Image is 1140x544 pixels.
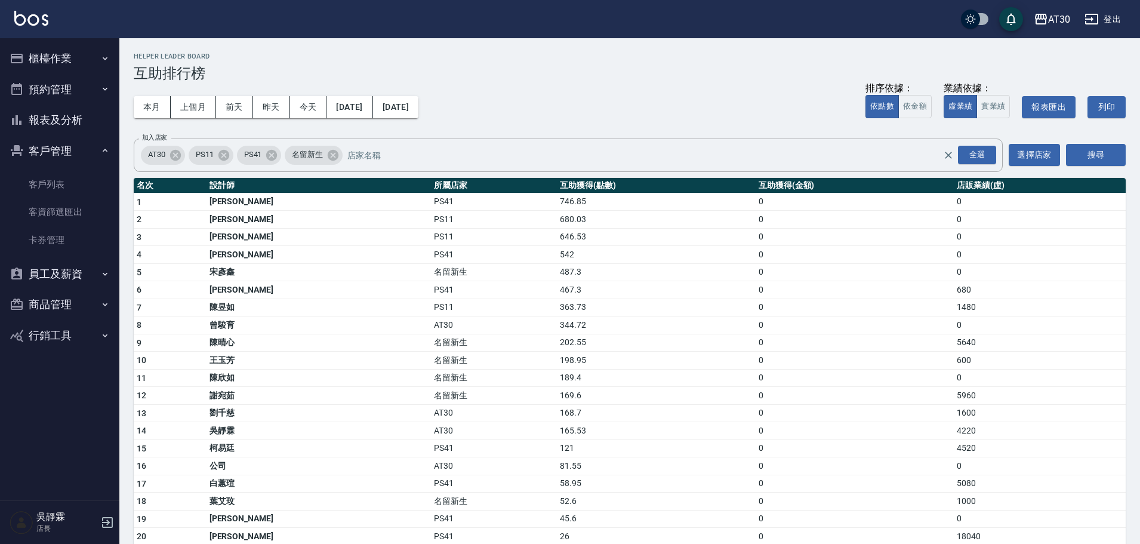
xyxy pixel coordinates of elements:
[954,193,1126,211] td: 0
[756,193,954,211] td: 0
[207,439,432,457] td: 柯易廷
[207,178,432,193] th: 設計師
[954,493,1126,511] td: 1000
[207,493,432,511] td: 葉艾玟
[207,334,432,352] td: 陳晴心
[431,475,557,493] td: PS41
[756,228,954,246] td: 0
[137,479,147,488] span: 17
[954,457,1126,475] td: 0
[137,268,141,277] span: 5
[137,444,147,453] span: 15
[557,369,755,387] td: 189.4
[137,250,141,259] span: 4
[756,352,954,370] td: 0
[431,211,557,229] td: PS11
[557,193,755,211] td: 746.85
[557,316,755,334] td: 344.72
[189,146,233,165] div: PS11
[756,493,954,511] td: 0
[5,105,115,136] button: 報表及分析
[1080,8,1126,30] button: 登出
[137,320,141,330] span: 8
[865,82,932,95] div: 排序依據：
[431,493,557,511] td: 名留新生
[431,404,557,422] td: AT30
[756,422,954,440] td: 0
[557,422,755,440] td: 165.53
[1066,144,1126,166] button: 搜尋
[431,510,557,528] td: PS41
[756,211,954,229] td: 0
[137,232,141,242] span: 3
[954,263,1126,281] td: 0
[1048,12,1070,27] div: AT30
[1022,96,1076,118] button: 報表匯出
[557,439,755,457] td: 121
[557,178,755,193] th: 互助獲得(點數)
[5,259,115,290] button: 員工及薪資
[134,65,1126,82] h3: 互助排行榜
[1029,7,1075,32] button: AT30
[373,96,418,118] button: [DATE]
[954,387,1126,405] td: 5960
[137,338,141,348] span: 9
[1009,144,1060,166] button: 選擇店家
[207,404,432,422] td: 劉千慈
[940,147,957,164] button: Clear
[431,228,557,246] td: PS11
[207,228,432,246] td: [PERSON_NAME]
[756,404,954,422] td: 0
[141,149,172,161] span: AT30
[954,178,1126,193] th: 店販業績(虛)
[756,246,954,264] td: 0
[756,387,954,405] td: 0
[954,404,1126,422] td: 1600
[216,96,253,118] button: 前天
[134,53,1126,60] h2: Helper Leader Board
[954,510,1126,528] td: 0
[326,96,372,118] button: [DATE]
[431,316,557,334] td: AT30
[137,461,147,471] span: 16
[944,95,977,118] button: 虛業績
[557,334,755,352] td: 202.55
[756,510,954,528] td: 0
[865,95,899,118] button: 依點數
[207,387,432,405] td: 謝宛茹
[954,422,1126,440] td: 4220
[557,510,755,528] td: 45.6
[344,145,964,165] input: 店家名稱
[5,289,115,320] button: 商品管理
[207,510,432,528] td: [PERSON_NAME]
[207,316,432,334] td: 曾駿育
[431,439,557,457] td: PS41
[431,422,557,440] td: AT30
[1087,96,1126,118] button: 列印
[557,228,755,246] td: 646.53
[5,136,115,167] button: 客戶管理
[756,316,954,334] td: 0
[954,299,1126,316] td: 1480
[756,299,954,316] td: 0
[954,211,1126,229] td: 0
[5,226,115,254] a: 卡券管理
[944,82,1010,95] div: 業績依據：
[36,511,97,523] h5: 吳靜霖
[756,369,954,387] td: 0
[137,496,147,506] span: 18
[431,193,557,211] td: PS41
[137,531,147,541] span: 20
[954,369,1126,387] td: 0
[431,352,557,370] td: 名留新生
[253,96,290,118] button: 昨天
[36,523,97,534] p: 店長
[207,457,432,475] td: 公司
[137,285,141,294] span: 6
[557,457,755,475] td: 81.55
[756,178,954,193] th: 互助獲得(金額)
[134,178,207,193] th: 名次
[5,43,115,74] button: 櫃檯作業
[431,281,557,299] td: PS41
[557,475,755,493] td: 58.95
